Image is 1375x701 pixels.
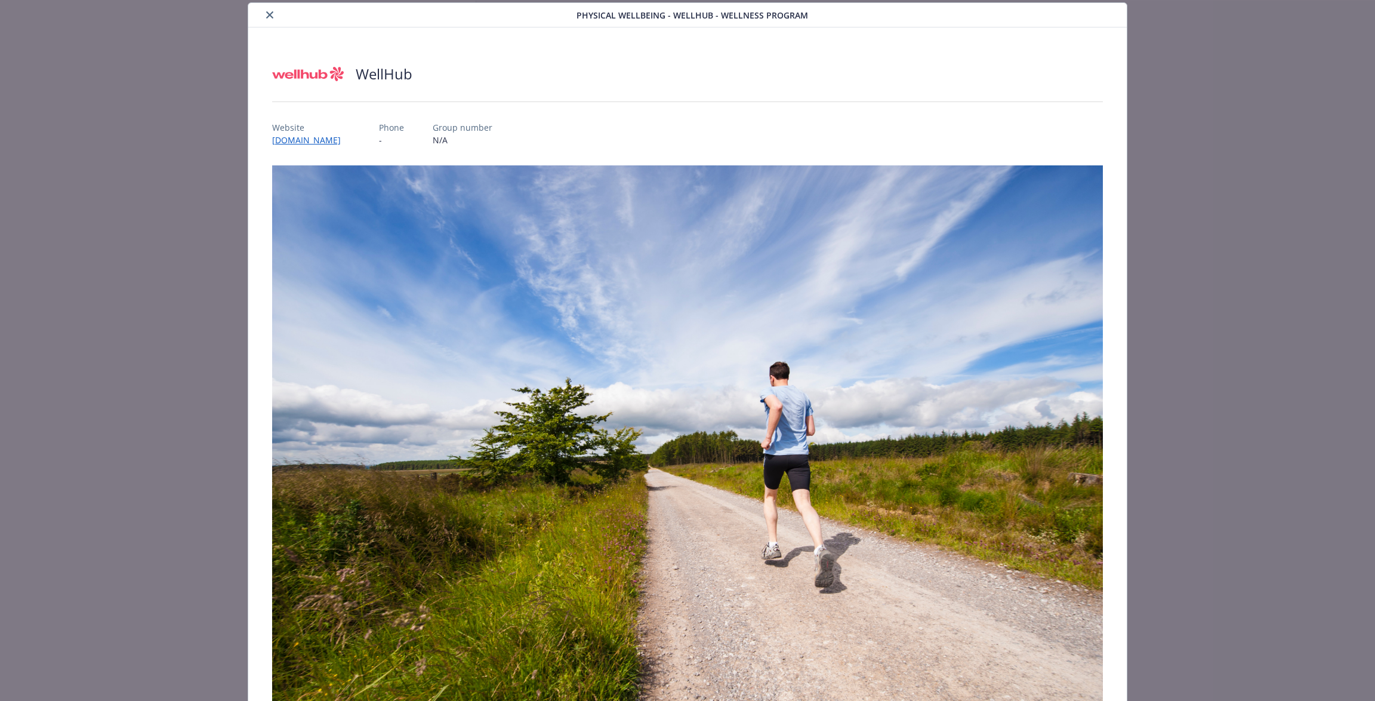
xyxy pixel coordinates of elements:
[272,56,344,92] img: Wellhub
[433,134,492,146] p: N/A
[263,8,277,22] button: close
[356,64,412,84] h2: WellHub
[379,134,404,146] p: -
[272,121,350,134] p: Website
[272,134,350,146] a: [DOMAIN_NAME]
[433,121,492,134] p: Group number
[576,9,808,21] span: Physical Wellbeing - WellHub - Wellness Program
[379,121,404,134] p: Phone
